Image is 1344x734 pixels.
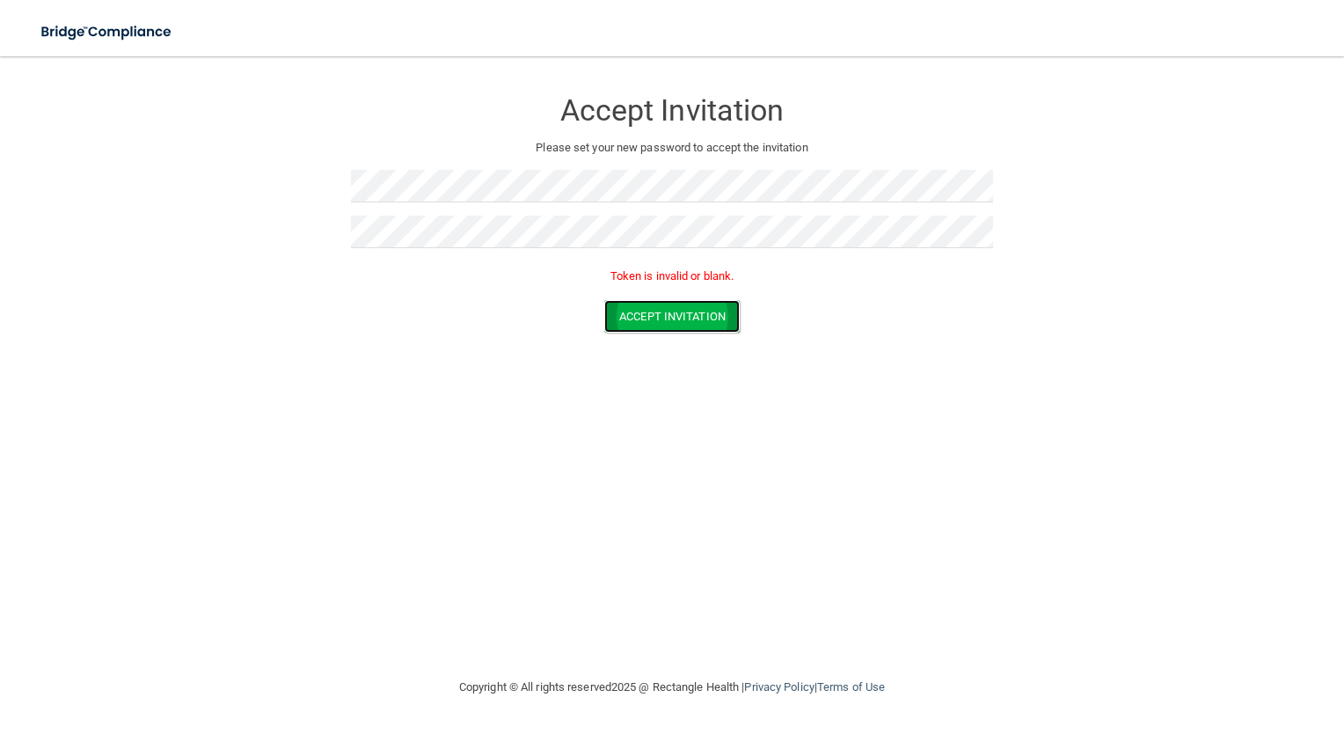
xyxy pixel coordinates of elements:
p: Token is invalid or blank. [351,266,993,287]
img: bridge_compliance_login_screen.278c3ca4.svg [26,14,188,50]
button: Accept Invitation [604,300,740,333]
h3: Accept Invitation [351,94,993,127]
p: Please set your new password to accept the invitation [364,137,980,158]
a: Privacy Policy [744,680,814,694]
div: Copyright © All rights reserved 2025 @ Rectangle Health | | [351,659,993,716]
a: Terms of Use [817,680,885,694]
